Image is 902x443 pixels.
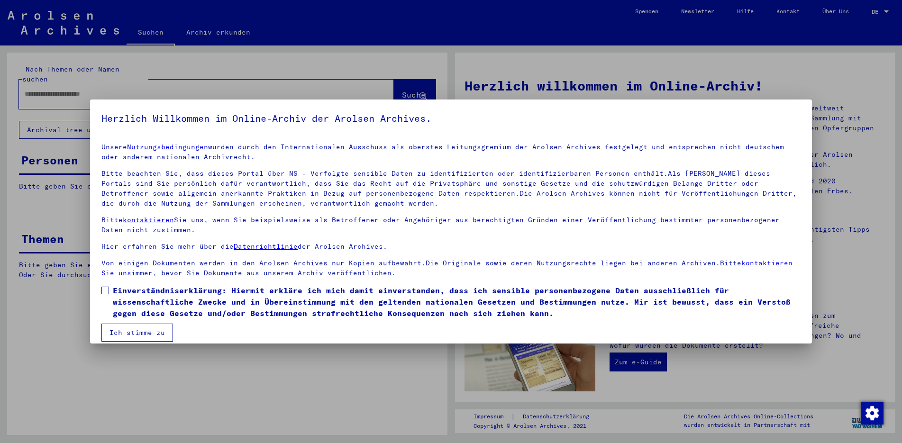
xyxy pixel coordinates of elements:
p: Bitte beachten Sie, dass dieses Portal über NS - Verfolgte sensible Daten zu identifizierten oder... [101,169,800,208]
a: kontaktieren [123,216,174,224]
p: Von einigen Dokumenten werden in den Arolsen Archives nur Kopien aufbewahrt.Die Originale sowie d... [101,258,800,278]
h5: Herzlich Willkommen im Online-Archiv der Arolsen Archives. [101,111,800,126]
button: Ich stimme zu [101,324,173,342]
a: Nutzungsbedingungen [127,143,208,151]
span: Einverständniserklärung: Hiermit erkläre ich mich damit einverstanden, dass ich sensible personen... [113,285,800,319]
img: Zustimmung ändern [861,402,884,425]
div: Zustimmung ändern [860,401,883,424]
p: Unsere wurden durch den Internationalen Ausschuss als oberstes Leitungsgremium der Arolsen Archiv... [101,142,800,162]
a: Datenrichtlinie [234,242,298,251]
p: Hier erfahren Sie mehr über die der Arolsen Archives. [101,242,800,252]
p: Bitte Sie uns, wenn Sie beispielsweise als Betroffener oder Angehöriger aus berechtigten Gründen ... [101,215,800,235]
